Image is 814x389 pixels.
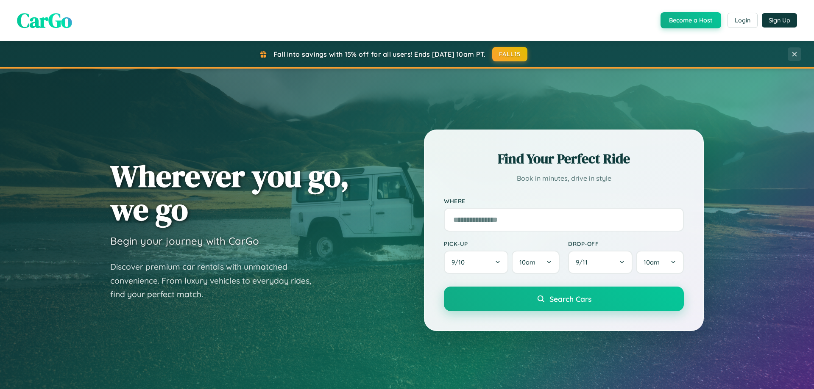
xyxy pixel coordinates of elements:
[444,287,684,311] button: Search Cars
[444,251,508,274] button: 9/10
[512,251,560,274] button: 10am
[762,13,797,28] button: Sign Up
[568,240,684,247] label: Drop-off
[110,159,349,226] h1: Wherever you go, we go
[444,197,684,204] label: Where
[576,258,592,266] span: 9 / 11
[452,258,469,266] span: 9 / 10
[644,258,660,266] span: 10am
[110,235,259,247] h3: Begin your journey with CarGo
[444,172,684,185] p: Book in minutes, drive in style
[519,258,535,266] span: 10am
[728,13,758,28] button: Login
[110,260,322,301] p: Discover premium car rentals with unmatched convenience. From luxury vehicles to everyday rides, ...
[273,50,486,58] span: Fall into savings with 15% off for all users! Ends [DATE] 10am PT.
[444,240,560,247] label: Pick-up
[444,149,684,168] h2: Find Your Perfect Ride
[568,251,633,274] button: 9/11
[636,251,684,274] button: 10am
[549,294,591,303] span: Search Cars
[661,12,721,28] button: Become a Host
[492,47,528,61] button: FALL15
[17,6,72,34] span: CarGo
